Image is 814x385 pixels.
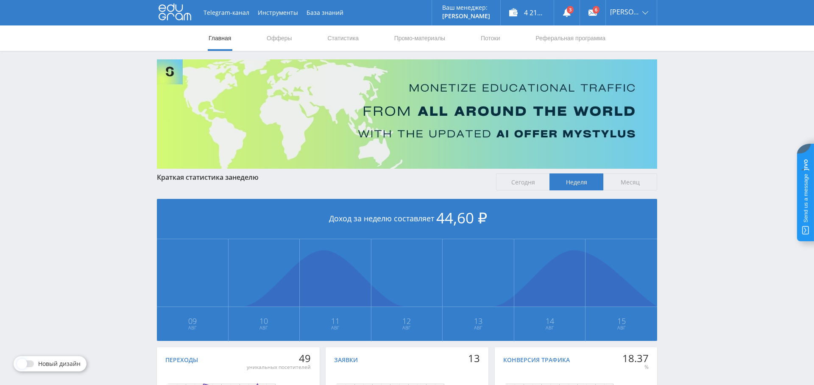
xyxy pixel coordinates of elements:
[442,4,490,11] p: Ваш менеджер:
[247,352,311,364] div: 49
[515,324,585,331] span: Авг
[165,357,198,363] div: Переходы
[247,364,311,371] div: уникальных посетителей
[334,357,358,363] div: Заявки
[157,59,657,169] img: Banner
[208,25,232,51] a: Главная
[157,324,228,331] span: Авг
[535,25,606,51] a: Реферальная программа
[443,324,513,331] span: Авг
[157,173,488,181] div: Краткая статистика за
[442,13,490,20] p: [PERSON_NAME]
[300,318,371,324] span: 11
[372,318,442,324] span: 12
[38,360,81,367] span: Новый дизайн
[372,324,442,331] span: Авг
[229,324,299,331] span: Авг
[586,324,657,331] span: Авг
[503,357,570,363] div: Конверсия трафика
[603,173,657,190] span: Месяц
[393,25,446,51] a: Промо-материалы
[586,318,657,324] span: 15
[326,25,360,51] a: Статистика
[443,318,513,324] span: 13
[480,25,501,51] a: Потоки
[229,318,299,324] span: 10
[622,352,649,364] div: 18.37
[157,199,657,239] div: Доход за неделю составляет
[468,352,480,364] div: 13
[622,364,649,371] div: %
[300,324,371,331] span: Авг
[266,25,293,51] a: Офферы
[515,318,585,324] span: 14
[232,173,259,182] span: неделю
[157,318,228,324] span: 09
[496,173,550,190] span: Сегодня
[549,173,603,190] span: Неделя
[436,208,487,228] span: 44,60 ₽
[610,8,640,15] span: [PERSON_NAME]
